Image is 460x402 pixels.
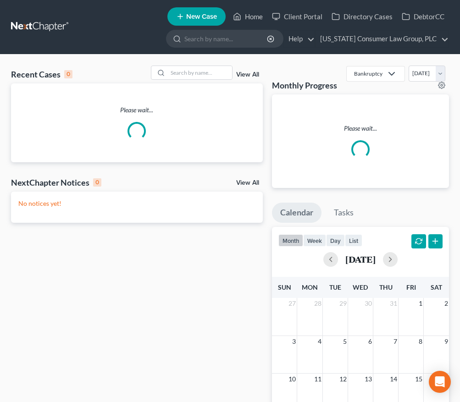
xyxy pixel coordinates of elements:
span: Fri [406,283,416,291]
span: 9 [443,336,449,347]
span: 2 [443,298,449,309]
button: month [278,234,303,247]
p: No notices yet! [18,199,255,208]
h3: Monthly Progress [272,80,337,91]
a: [US_STATE] Consumer Law Group, PLC [316,31,449,47]
span: 31 [389,298,398,309]
div: NextChapter Notices [11,177,101,188]
a: View All [236,180,259,186]
a: View All [236,72,259,78]
span: 7 [393,336,398,347]
a: Directory Cases [327,8,397,25]
span: 14 [389,374,398,385]
div: Bankruptcy [354,70,382,77]
span: 6 [367,336,373,347]
a: DebtorCC [397,8,449,25]
span: 3 [291,336,297,347]
span: 13 [364,374,373,385]
span: Wed [353,283,368,291]
button: week [303,234,326,247]
input: Search by name... [168,66,232,79]
span: 5 [342,336,348,347]
span: Sat [431,283,442,291]
span: Mon [302,283,318,291]
span: 1 [418,298,423,309]
span: 11 [313,374,322,385]
span: 30 [364,298,373,309]
span: 28 [313,298,322,309]
p: Please wait... [11,105,263,115]
a: Tasks [326,203,362,223]
a: Help [284,31,315,47]
button: list [345,234,362,247]
span: 15 [414,374,423,385]
div: 0 [93,178,101,187]
span: New Case [186,13,217,20]
button: day [326,234,345,247]
span: Thu [379,283,393,291]
a: Home [228,8,267,25]
span: 12 [338,374,348,385]
div: Open Intercom Messenger [429,371,451,393]
div: 0 [64,70,72,78]
h2: [DATE] [345,254,376,264]
span: Sun [278,283,291,291]
p: Please wait... [279,124,442,133]
span: 29 [338,298,348,309]
span: 10 [288,374,297,385]
span: 8 [418,336,423,347]
a: Calendar [272,203,321,223]
a: Client Portal [267,8,327,25]
span: 4 [317,336,322,347]
span: 27 [288,298,297,309]
span: Tue [329,283,341,291]
div: Recent Cases [11,69,72,80]
input: Search by name... [184,30,268,47]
